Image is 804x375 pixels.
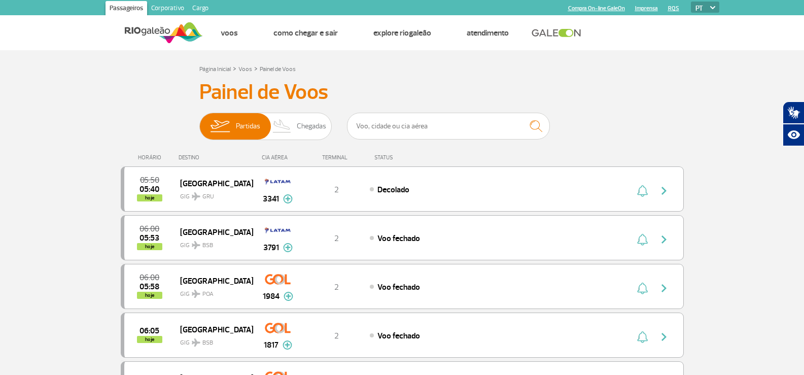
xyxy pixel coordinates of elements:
[373,28,431,38] a: Explore RIOgaleão
[334,185,339,195] span: 2
[637,185,648,197] img: sino-painel-voo.svg
[658,233,670,246] img: seta-direita-painel-voo.svg
[199,80,605,105] h3: Painel de Voos
[264,339,278,351] span: 1817
[124,154,179,161] div: HORÁRIO
[273,28,338,38] a: Como chegar e sair
[139,274,159,281] span: 2025-08-27 06:00:00
[238,65,252,73] a: Voos
[202,192,214,201] span: GRU
[180,274,245,287] span: [GEOGRAPHIC_DATA]
[137,243,162,250] span: hoje
[139,234,159,242] span: 2025-08-27 05:53:35
[202,241,213,250] span: BSB
[202,290,214,299] span: POA
[334,282,339,292] span: 2
[192,338,200,347] img: destiny_airplane.svg
[180,187,245,201] span: GIG
[236,113,260,140] span: Partidas
[188,1,213,17] a: Cargo
[260,65,296,73] a: Painel de Voos
[192,241,200,249] img: destiny_airplane.svg
[263,290,279,302] span: 1984
[137,336,162,343] span: hoje
[204,113,236,140] img: slider-embarque
[303,154,369,161] div: TERMINAL
[783,101,804,146] div: Plugin de acessibilidade da Hand Talk.
[180,225,245,238] span: [GEOGRAPHIC_DATA]
[106,1,147,17] a: Passageiros
[233,62,236,74] a: >
[139,186,159,193] span: 2025-08-27 05:40:00
[568,5,625,12] a: Compra On-line GaleOn
[637,282,648,294] img: sino-painel-voo.svg
[147,1,188,17] a: Corporativo
[180,177,245,190] span: [GEOGRAPHIC_DATA]
[179,154,253,161] div: DESTINO
[334,233,339,244] span: 2
[467,28,509,38] a: Atendimento
[254,62,258,74] a: >
[377,282,420,292] span: Voo fechado
[283,243,293,252] img: mais-info-painel-voo.svg
[180,235,245,250] span: GIG
[635,5,658,12] a: Imprensa
[180,333,245,348] span: GIG
[783,101,804,124] button: Abrir tradutor de língua de sinais.
[253,154,303,161] div: CIA AÉREA
[668,5,679,12] a: RQS
[140,177,159,184] span: 2025-08-27 05:50:00
[284,292,293,301] img: mais-info-painel-voo.svg
[334,331,339,341] span: 2
[783,124,804,146] button: Abrir recursos assistivos.
[637,331,648,343] img: sino-painel-voo.svg
[221,28,238,38] a: Voos
[263,242,279,254] span: 3791
[283,340,292,350] img: mais-info-painel-voo.svg
[137,292,162,299] span: hoje
[377,185,409,195] span: Decolado
[658,282,670,294] img: seta-direita-painel-voo.svg
[180,323,245,336] span: [GEOGRAPHIC_DATA]
[139,225,159,232] span: 2025-08-27 06:00:00
[199,65,231,73] a: Página Inicial
[139,283,159,290] span: 2025-08-27 05:58:37
[267,113,297,140] img: slider-desembarque
[139,327,159,334] span: 2025-08-27 06:05:00
[377,233,420,244] span: Voo fechado
[137,194,162,201] span: hoje
[377,331,420,341] span: Voo fechado
[369,154,452,161] div: STATUS
[192,192,200,200] img: destiny_airplane.svg
[283,194,293,203] img: mais-info-painel-voo.svg
[192,290,200,298] img: destiny_airplane.svg
[297,113,326,140] span: Chegadas
[263,193,279,205] span: 3341
[202,338,213,348] span: BSB
[658,331,670,343] img: seta-direita-painel-voo.svg
[658,185,670,197] img: seta-direita-painel-voo.svg
[180,284,245,299] span: GIG
[637,233,648,246] img: sino-painel-voo.svg
[347,113,550,140] input: Voo, cidade ou cia aérea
